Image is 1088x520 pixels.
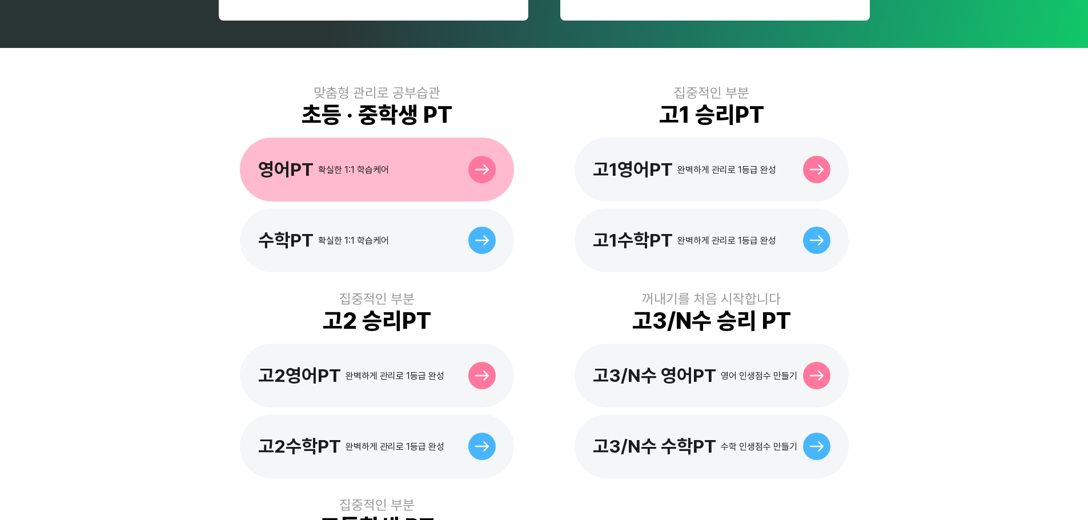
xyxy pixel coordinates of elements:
[302,101,452,128] font: 초등 · 중학생 PT
[323,307,431,334] font: 고2 승리PT
[721,441,797,452] font: 수학 인생점수 만들기
[593,229,673,251] font: 고1수학PT
[339,291,415,307] font: 집중적인 부분
[346,441,444,452] font: 완벽하게 관리로 1등급 완성
[721,370,797,381] font: 영어 인생점수 만들기
[258,436,341,457] font: 고2수학PT
[677,164,776,175] font: 완벽하게 관리로 1등급 완성
[258,159,314,180] font: 영어PT
[632,307,791,334] font: 고3/N수 승리 PT
[318,164,389,175] font: 확실한 1:1 학습케어
[593,436,716,457] font: 고3/N수 수학PT
[318,235,389,246] font: 확실한 1:1 학습케어
[593,159,673,180] font: 고1영어PT
[642,291,781,307] font: 꺼내기를 처음 시작합니다
[659,101,764,128] font: 고1 승리PT
[593,365,716,386] font: 고3/N수 영어PT
[346,370,444,381] font: 완벽하게 관리로 1등급 완성
[258,229,314,251] font: 수학PT
[674,84,749,101] font: 집중적인 부분
[339,497,415,513] font: 집중적인 부분
[677,235,776,246] font: 완벽하게 관리로 1등급 완성
[314,84,440,101] font: 맞춤형 관리로 공부습관
[258,365,341,386] font: 고2영어PT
